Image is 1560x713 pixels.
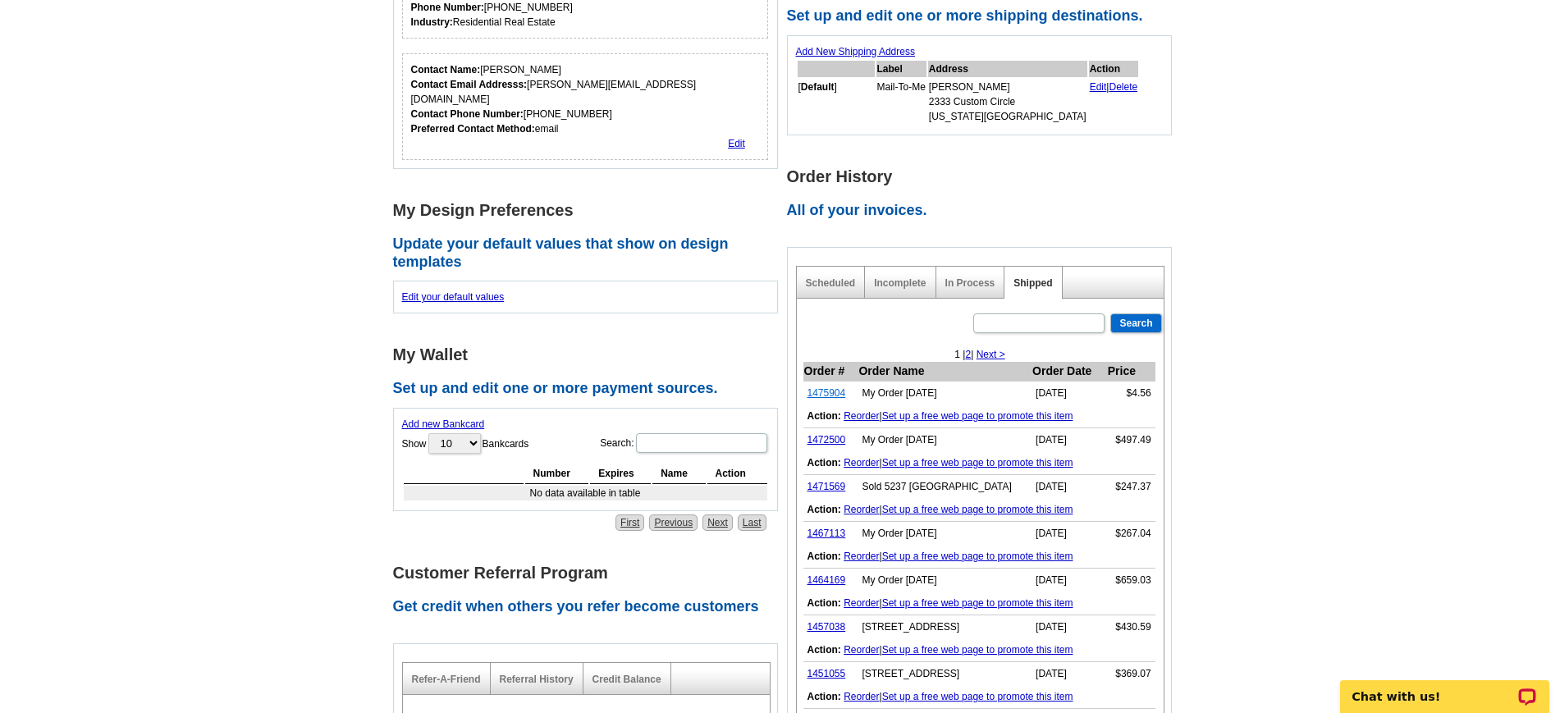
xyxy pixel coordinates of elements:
[807,644,841,656] b: Action:
[803,685,1155,709] td: |
[411,64,481,75] strong: Contact Name:
[1013,277,1052,289] a: Shipped
[1109,81,1137,93] a: Delete
[1107,615,1155,639] td: $430.59
[1032,522,1107,546] td: [DATE]
[592,674,661,685] a: Credit Balance
[652,464,705,484] th: Name
[707,464,767,484] th: Action
[1329,661,1560,713] iframe: LiveChat chat widget
[803,362,858,382] th: Order #
[807,504,841,515] b: Action:
[858,662,1032,686] td: [STREET_ADDRESS]
[393,564,787,582] h1: Customer Referral Program
[844,644,879,656] a: Reorder
[807,387,846,399] a: 1475904
[807,668,846,679] a: 1451055
[876,79,926,125] td: Mail-To-Me
[844,551,879,562] a: Reorder
[393,346,787,363] h1: My Wallet
[728,138,745,149] a: Edit
[807,528,846,539] a: 1467113
[787,7,1181,25] h2: Set up and edit one or more shipping destinations.
[1090,81,1107,93] a: Edit
[428,433,481,454] select: ShowBankcards
[636,433,767,453] input: Search:
[807,410,841,422] b: Action:
[928,79,1087,125] td: [PERSON_NAME] 2333 Custom Circle [US_STATE][GEOGRAPHIC_DATA]
[807,597,841,609] b: Action:
[1107,475,1155,499] td: $247.37
[798,79,875,125] td: [ ]
[882,457,1073,468] a: Set up a free web page to promote this item
[590,464,651,484] th: Expires
[803,638,1155,662] td: |
[404,486,767,500] td: No data available in table
[928,61,1087,77] th: Address
[844,597,879,609] a: Reorder
[1107,569,1155,592] td: $659.03
[1107,522,1155,546] td: $267.04
[411,123,535,135] strong: Preferred Contact Method:
[858,428,1032,452] td: My Order [DATE]
[882,691,1073,702] a: Set up a free web page to promote this item
[807,457,841,468] b: Action:
[402,291,505,303] a: Edit your default values
[801,81,835,93] b: Default
[803,592,1155,615] td: |
[874,277,926,289] a: Incomplete
[411,16,453,28] strong: Industry:
[1032,382,1107,405] td: [DATE]
[402,53,769,160] div: Who should we contact regarding order issues?
[844,457,879,468] a: Reorder
[1107,428,1155,452] td: $497.49
[393,202,787,219] h1: My Design Preferences
[796,46,915,57] a: Add New Shipping Address
[803,545,1155,569] td: |
[787,168,1181,185] h1: Order History
[738,514,766,531] a: Last
[882,410,1073,422] a: Set up a free web page to promote this item
[1107,362,1155,382] th: Price
[411,108,524,120] strong: Contact Phone Number:
[600,432,768,455] label: Search:
[882,551,1073,562] a: Set up a free web page to promote this item
[807,551,841,562] b: Action:
[702,514,733,531] a: Next
[882,504,1073,515] a: Set up a free web page to promote this item
[807,434,846,446] a: 1472500
[1032,662,1107,686] td: [DATE]
[797,347,1164,362] div: 1 | |
[1032,615,1107,639] td: [DATE]
[1032,569,1107,592] td: [DATE]
[803,451,1155,475] td: |
[807,574,846,586] a: 1464169
[1107,382,1155,405] td: $4.56
[858,362,1032,382] th: Order Name
[965,349,971,360] a: 2
[1089,79,1139,125] td: |
[807,691,841,702] b: Action:
[858,475,1032,499] td: Sold 5237 [GEOGRAPHIC_DATA]
[806,277,856,289] a: Scheduled
[977,349,1005,360] a: Next >
[615,514,644,531] a: First
[803,404,1155,428] td: |
[1032,475,1107,499] td: [DATE]
[844,410,879,422] a: Reorder
[525,464,589,484] th: Number
[807,481,846,492] a: 1471569
[858,382,1032,405] td: My Order [DATE]
[500,674,574,685] a: Referral History
[882,644,1073,656] a: Set up a free web page to promote this item
[649,514,698,531] a: Previous
[945,277,995,289] a: In Process
[412,674,481,685] a: Refer-A-Friend
[807,621,846,633] a: 1457038
[858,615,1032,639] td: [STREET_ADDRESS]
[858,522,1032,546] td: My Order [DATE]
[787,202,1181,220] h2: All of your invoices.
[1032,428,1107,452] td: [DATE]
